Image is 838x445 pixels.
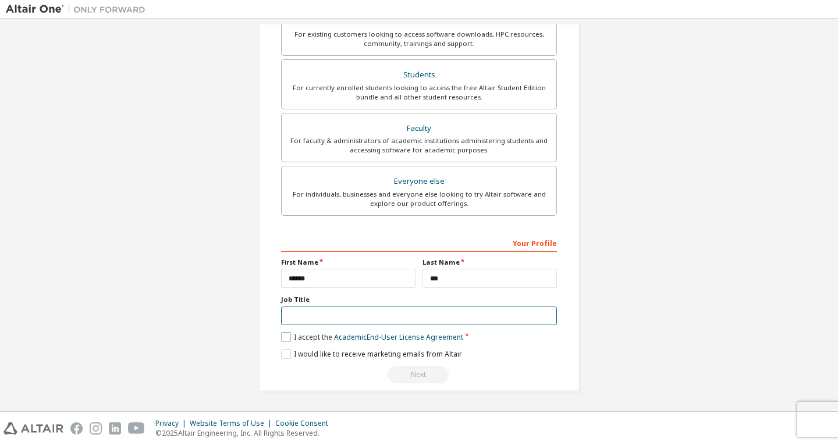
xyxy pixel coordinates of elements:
div: Cookie Consent [275,419,335,428]
p: © 2025 Altair Engineering, Inc. All Rights Reserved. [155,428,335,438]
div: Privacy [155,419,190,428]
div: For currently enrolled students looking to access the free Altair Student Edition bundle and all ... [289,83,549,102]
label: I would like to receive marketing emails from Altair [281,349,462,359]
div: Website Terms of Use [190,419,275,428]
img: altair_logo.svg [3,422,63,435]
img: youtube.svg [128,422,145,435]
div: For individuals, businesses and everyone else looking to try Altair software and explore our prod... [289,190,549,208]
div: Read and acccept EULA to continue [281,366,557,383]
label: Job Title [281,295,557,304]
img: Altair One [6,3,151,15]
div: For existing customers looking to access software downloads, HPC resources, community, trainings ... [289,30,549,48]
img: facebook.svg [70,422,83,435]
div: Everyone else [289,173,549,190]
label: Last Name [422,258,557,267]
div: Students [289,67,549,83]
div: For faculty & administrators of academic institutions administering students and accessing softwa... [289,136,549,155]
div: Faculty [289,120,549,137]
label: First Name [281,258,416,267]
div: Your Profile [281,233,557,252]
img: linkedin.svg [109,422,121,435]
label: I accept the [281,332,463,342]
a: Academic End-User License Agreement [334,332,463,342]
img: instagram.svg [90,422,102,435]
